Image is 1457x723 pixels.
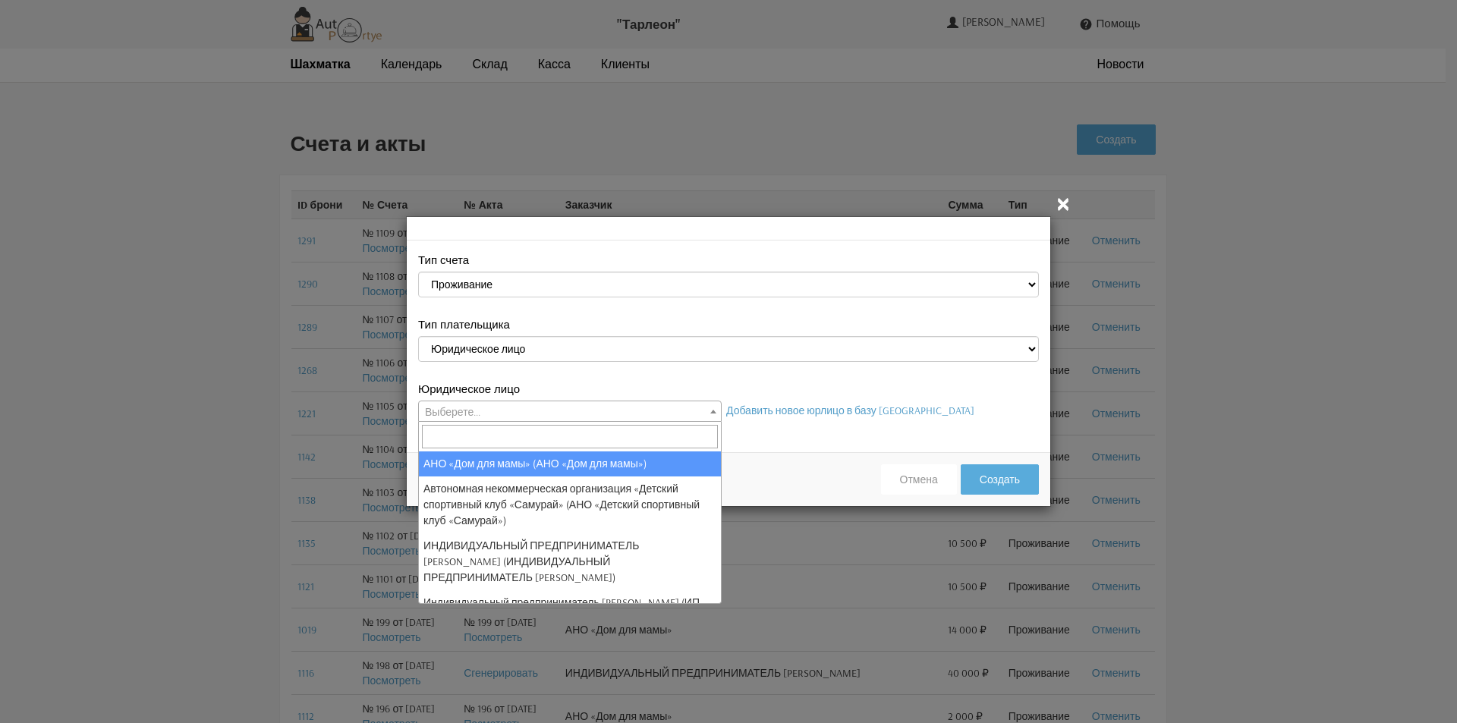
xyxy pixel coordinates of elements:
li: ИНДИВИДУАЛЬНЫЙ ПРЕДПРИНИМАТЕЛЬ [PERSON_NAME] (ИНДИВИДУАЛЬНЫЙ ПРЕДПРИНИМАТЕЛЬ [PERSON_NAME]) [419,533,721,590]
a: Добавить новое юрлицо в базу [GEOGRAPHIC_DATA] [726,404,974,417]
button: Создать [961,464,1039,495]
button: Отмена [881,464,957,495]
label: Тип плательщика [418,316,510,332]
span: Выберете... [425,405,480,419]
button: Закрыть [1054,193,1072,212]
li: АНО «Дом для мамы» (АНО «Дом для мамы») [419,451,721,476]
i:  [1054,194,1072,212]
li: Автономная некоммерческая организация «Детский спортивный клуб «Самурай» (АНО «Детский спортивный... [419,476,721,533]
label: Тип счета [418,252,469,268]
label: Юридическое лицо [418,381,520,397]
li: Индивидуальный предприниматель [PERSON_NAME] (ИП [PERSON_NAME]) [419,590,721,631]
